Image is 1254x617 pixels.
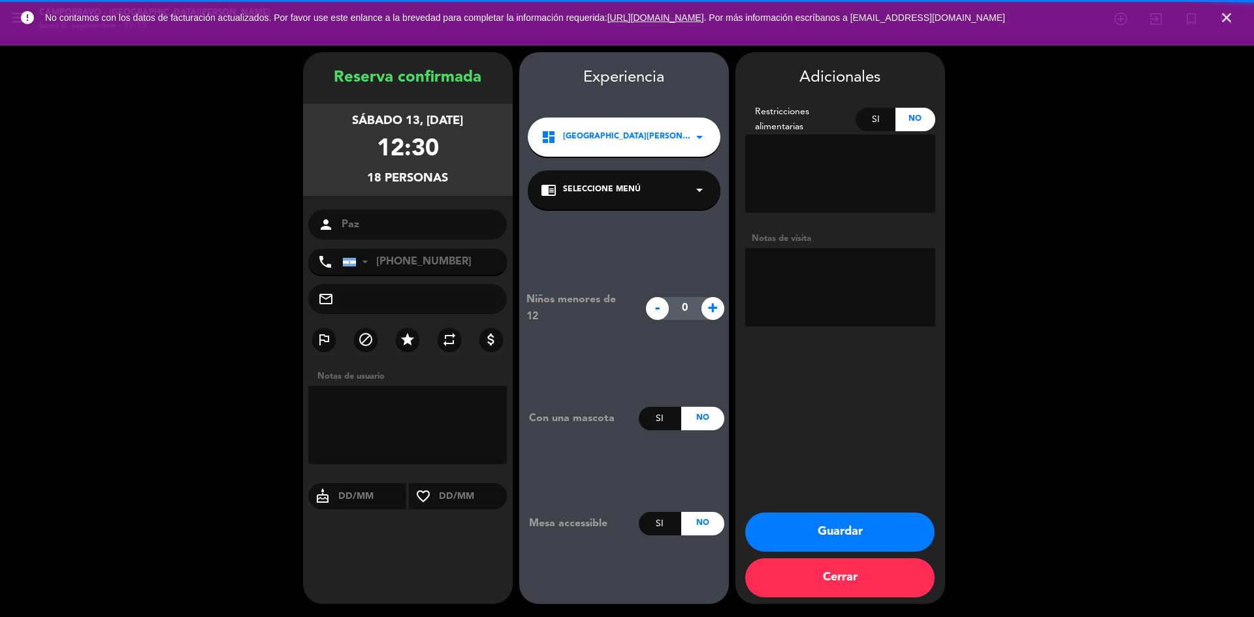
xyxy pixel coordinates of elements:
[318,217,334,232] i: person
[745,232,935,245] div: Notas de visita
[517,291,639,325] div: Niños menores de 12
[400,332,415,347] i: star
[352,112,463,131] div: sábado 13, [DATE]
[639,512,681,535] div: Si
[358,332,374,347] i: block
[681,512,724,535] div: No
[519,65,729,91] div: Experiencia
[519,410,639,427] div: Con una mascota
[409,488,438,504] i: favorite_border
[377,131,439,169] div: 12:30
[856,108,895,131] div: Si
[20,10,35,25] i: error
[646,297,669,320] span: -
[337,488,407,505] input: DD/MM
[343,249,373,274] div: Argentina: +54
[563,183,641,197] span: Seleccione Menú
[607,12,704,23] a: [URL][DOMAIN_NAME]
[45,12,1005,23] span: No contamos con los datos de facturación actualizados. Por favor use este enlance a la brevedad p...
[483,332,499,347] i: attach_money
[745,65,935,91] div: Adicionales
[318,291,334,307] i: mail_outline
[303,65,513,91] div: Reserva confirmada
[317,254,333,270] i: phone
[681,407,724,430] div: No
[745,558,935,597] button: Cerrar
[519,515,639,532] div: Mesa accessible
[701,297,724,320] span: +
[745,104,856,134] div: Restricciones alimentarias
[1219,10,1234,25] i: close
[745,513,935,552] button: Guardar
[442,332,457,347] i: repeat
[438,488,507,505] input: DD/MM
[311,370,513,383] div: Notas de usuario
[704,12,1005,23] a: . Por más información escríbanos a [EMAIL_ADDRESS][DOMAIN_NAME]
[541,182,556,198] i: chrome_reader_mode
[308,488,337,504] i: cake
[316,332,332,347] i: outlined_flag
[895,108,935,131] div: No
[541,129,556,145] i: dashboard
[692,129,707,145] i: arrow_drop_down
[692,182,707,198] i: arrow_drop_down
[639,407,681,430] div: Si
[367,169,448,188] div: 18 personas
[563,131,692,144] span: [GEOGRAPHIC_DATA][PERSON_NAME]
